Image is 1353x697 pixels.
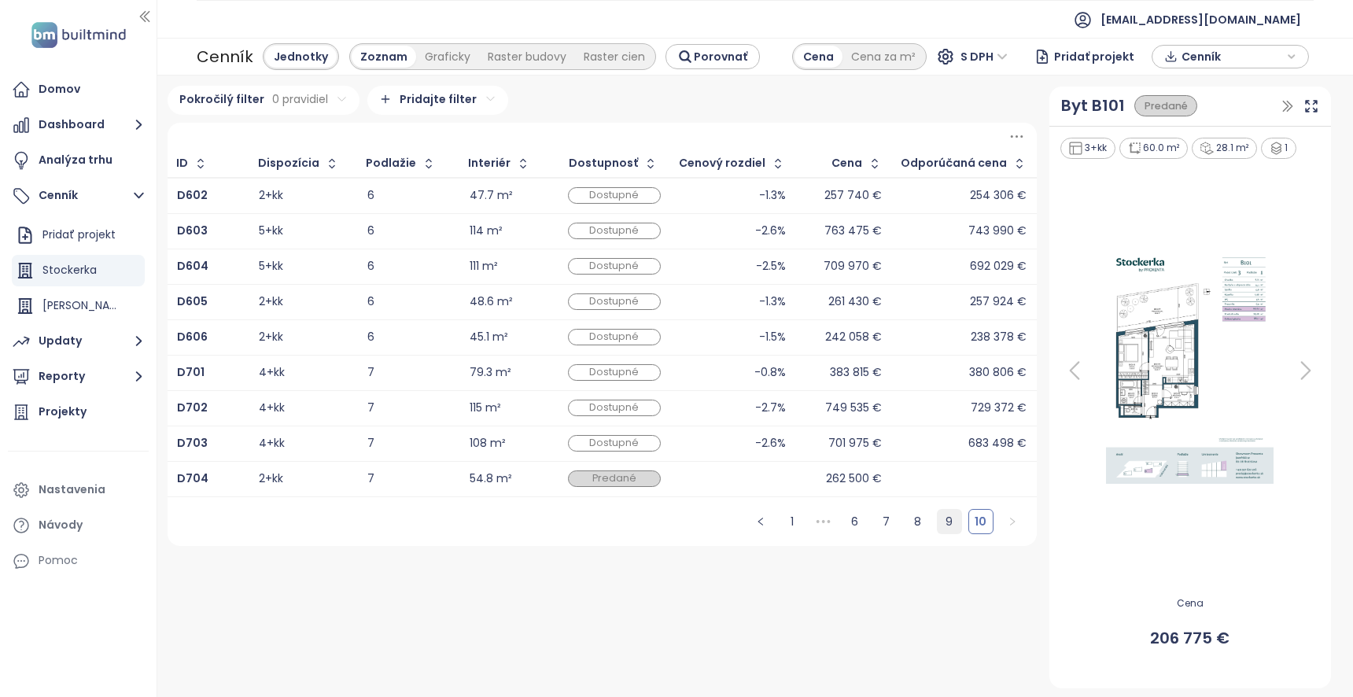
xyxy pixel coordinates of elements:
[568,435,661,452] div: Dostupné
[568,187,661,204] div: Dostupné
[470,190,513,201] div: 47.7 m²
[8,396,149,428] a: Projekty
[843,510,867,533] a: 6
[177,403,208,413] a: D702
[874,509,899,534] li: 7
[27,19,131,51] img: logo
[1100,1,1301,39] span: [EMAIL_ADDRESS][DOMAIN_NAME]
[367,261,450,271] div: 6
[1261,138,1297,159] div: 1
[831,158,862,168] div: Cena
[828,297,882,307] div: 261 430 €
[367,226,450,236] div: 6
[1060,138,1115,159] div: 3+kk
[569,158,638,168] div: Dostupnosť
[366,158,416,168] div: Podlažie
[842,46,924,68] div: Cena za m²
[568,470,661,487] div: Predané
[259,261,283,271] div: 5+kk
[938,510,961,533] a: 9
[258,158,319,168] div: Dispozícia
[970,190,1027,201] div: 254 306 €
[177,261,208,271] a: D604
[759,190,786,201] div: -1.3%
[259,438,285,448] div: 4+kk
[42,225,116,245] div: Pridať projekt
[971,332,1027,342] div: 238 378 €
[468,158,511,168] div: Interiér
[367,332,450,342] div: 6
[825,403,882,413] div: 749 535 €
[568,364,661,381] div: Dostupné
[42,260,97,280] div: Stockerka
[39,331,82,351] div: Updaty
[970,261,1027,271] div: 692 029 €
[1182,45,1283,68] span: Cenník
[259,367,285,378] div: 4+kk
[39,150,112,170] div: Analýza trhu
[177,190,208,201] a: D602
[12,219,145,251] div: Pridať projekt
[780,509,805,534] li: 1
[968,509,994,534] li: 10
[901,158,1007,168] div: Odporúčaná cena
[1008,517,1017,526] span: right
[568,329,661,345] div: Dostupné
[470,297,513,307] div: 48.6 m²
[811,509,836,534] span: •••
[756,261,786,271] div: -2.5%
[259,297,283,307] div: 2+kk
[665,44,760,69] button: Porovnať
[39,551,78,570] div: Pomoc
[842,509,868,534] li: 6
[960,45,1008,68] span: S DPH
[177,332,208,342] a: D606
[197,42,253,71] div: Cenník
[824,226,882,236] div: 763 475 €
[177,364,205,380] b: D701
[8,109,149,141] button: Dashboard
[168,86,359,115] div: Pokročilý filter
[272,90,328,108] span: 0 pravidiel
[12,290,145,322] div: [PERSON_NAME]
[1059,596,1322,611] span: Cena
[1000,509,1025,534] li: Nasledujúca strana
[416,46,479,68] div: Graficky
[177,329,208,345] b: D606
[826,474,882,484] div: 262 500 €
[367,474,450,484] div: 7
[811,509,836,534] li: Predchádzajúcich 5 strán
[825,332,882,342] div: 242 058 €
[367,190,450,201] div: 6
[748,509,773,534] button: left
[1160,45,1300,68] div: button
[470,261,498,271] div: 111 m²
[367,403,450,413] div: 7
[177,367,205,378] a: D701
[679,158,765,168] div: Cenový rozdiel
[780,510,804,533] a: 1
[828,438,882,448] div: 701 975 €
[177,226,208,236] a: D603
[8,361,149,393] button: Reporty
[759,297,786,307] div: -1.3%
[1089,253,1290,489] img: Floor plan
[8,74,149,105] a: Domov
[1061,94,1125,118] a: Byt B101
[470,474,512,484] div: 54.8 m²
[470,226,503,236] div: 114 m²
[748,509,773,534] li: Predchádzajúca strana
[177,293,208,309] b: D605
[937,509,962,534] li: 9
[969,510,993,533] a: 10
[367,438,450,448] div: 7
[905,509,931,534] li: 8
[8,510,149,541] a: Návody
[177,435,208,451] b: D703
[259,474,283,484] div: 2+kk
[969,367,1027,378] div: 380 806 €
[824,190,882,201] div: 257 740 €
